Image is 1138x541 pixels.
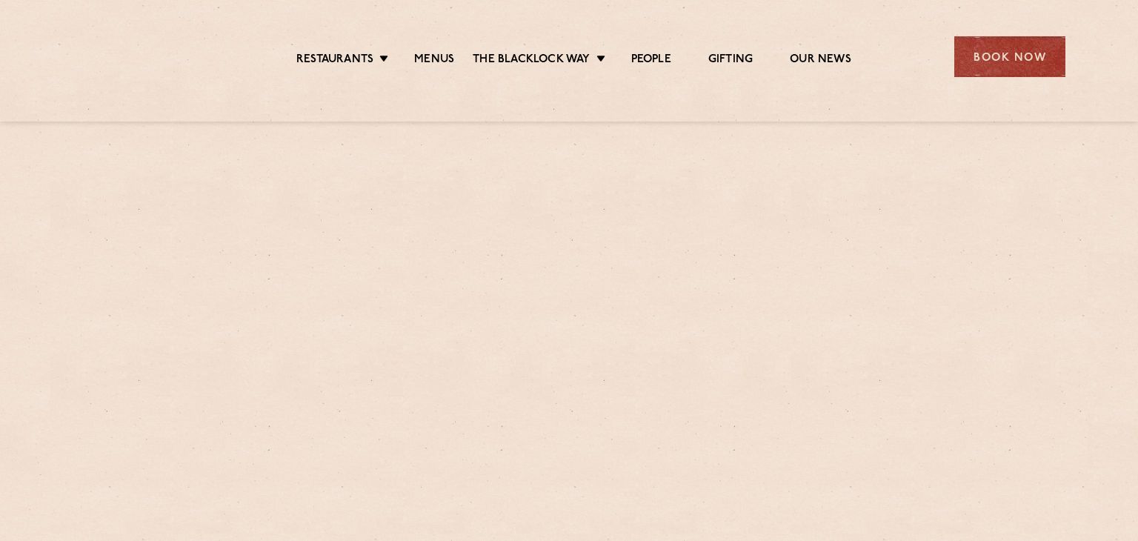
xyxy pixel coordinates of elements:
[296,53,373,69] a: Restaurants
[790,53,851,69] a: Our News
[631,53,671,69] a: People
[954,36,1065,77] div: Book Now
[708,53,753,69] a: Gifting
[414,53,454,69] a: Menus
[473,53,590,69] a: The Blacklock Way
[73,14,201,99] img: svg%3E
